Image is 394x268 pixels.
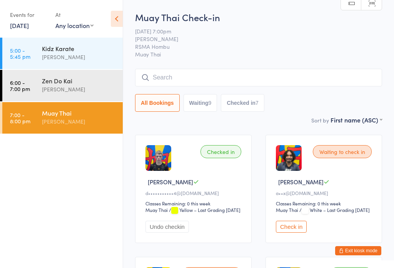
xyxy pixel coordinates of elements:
[135,11,382,23] h2: Muay Thai Check-in
[331,116,382,124] div: First name (ASC)
[255,100,259,106] div: 7
[184,94,217,112] button: Waiting9
[299,207,370,213] span: / White – Last Grading [DATE]
[10,8,48,21] div: Events for
[10,47,30,60] time: 5:00 - 5:45 pm
[55,21,93,30] div: Any location
[276,207,298,213] div: Muay Thai
[145,145,171,171] img: image1751008162.png
[2,38,123,69] a: 5:00 -5:45 pmKidz Karate[PERSON_NAME]
[276,200,374,207] div: Classes Remaining: 0 this week
[42,117,116,126] div: [PERSON_NAME]
[42,44,116,53] div: Kidz Karate
[10,112,30,124] time: 7:00 - 8:00 pm
[145,190,244,196] div: d•••••••••••4@[DOMAIN_NAME]
[145,221,189,233] button: Undo checkin
[42,109,116,117] div: Muay Thai
[135,35,370,43] span: [PERSON_NAME]
[145,200,244,207] div: Classes Remaining: 0 this week
[42,53,116,61] div: [PERSON_NAME]
[313,145,372,158] div: Waiting to check in
[169,207,240,213] span: / Yellow – Last Grading [DATE]
[135,43,370,50] span: RSMA Hombu
[135,27,370,35] span: [DATE] 7:00pm
[135,50,382,58] span: Muay Thai
[209,100,212,106] div: 9
[278,178,324,186] span: [PERSON_NAME]
[276,190,374,196] div: a••x@[DOMAIN_NAME]
[200,145,241,158] div: Checked in
[148,178,193,186] span: [PERSON_NAME]
[42,76,116,85] div: Zen Do Kai
[335,246,381,255] button: Exit kiosk mode
[2,70,123,101] a: 6:00 -7:00 pmZen Do Kai[PERSON_NAME]
[2,102,123,134] a: 7:00 -8:00 pmMuay Thai[PERSON_NAME]
[135,94,180,112] button: All Bookings
[276,145,302,171] img: image1751870958.png
[42,85,116,94] div: [PERSON_NAME]
[135,69,382,86] input: Search
[276,221,307,233] button: Check in
[55,8,93,21] div: At
[10,21,29,30] a: [DATE]
[311,116,329,124] label: Sort by
[221,94,264,112] button: Checked in7
[145,207,168,213] div: Muay Thai
[10,79,30,92] time: 6:00 - 7:00 pm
